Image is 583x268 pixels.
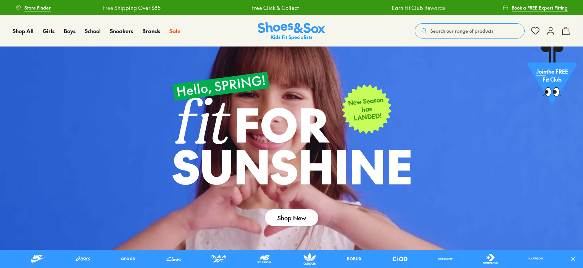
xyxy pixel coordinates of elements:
a: Shop All [13,27,34,35]
a: Girls [43,27,55,35]
span: Store Finder [24,4,51,11]
span: Join [536,67,546,75]
a: Store Finder [15,1,51,14]
a: Book a FREE Expert Fitting [502,1,568,14]
a: Free Click & Collect [251,4,298,12]
a: Shoes & Sox [258,22,325,40]
a: Sneakers [110,27,133,35]
a: Brands [142,27,160,35]
a: Free Shipping Over $85 [102,4,160,12]
a: Boys [64,27,76,35]
img: SNS_Logo_Responsive.svg [258,22,325,40]
a: School [85,27,101,35]
span: Search our range of products [430,27,493,34]
a: Shop New [265,209,318,226]
button: Search our range of products [415,23,525,39]
a: Sale [169,27,180,35]
a: Earn Fit Club Rewards [391,4,444,12]
p: the FREE Fit Club [528,61,577,90]
a: Jointhe FREE Fit Club [528,46,577,107]
span: Book a FREE Expert Fitting [512,4,568,11]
